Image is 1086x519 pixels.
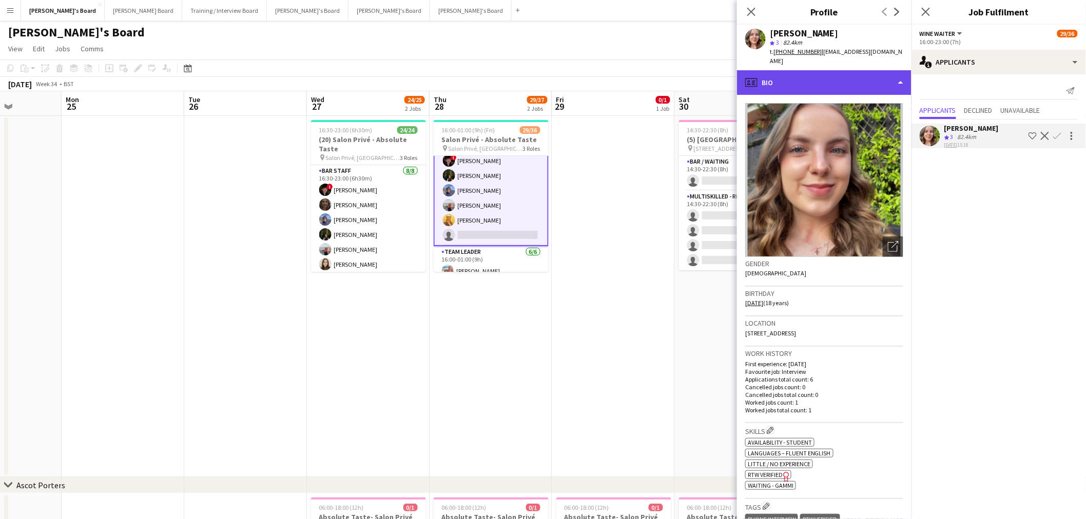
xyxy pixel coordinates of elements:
[745,259,903,268] h3: Gender
[745,383,903,391] p: Cancelled jobs count: 0
[188,95,200,104] span: Tue
[745,425,903,436] h3: Skills
[745,299,763,307] tcxspan: Call 27-01-2007 via 3CX
[679,156,794,191] app-card-role: Bar / Waiting31A0/114:30-22:30 (8h)
[679,135,794,144] h3: (5) [GEOGRAPHIC_DATA]
[81,44,104,53] span: Comms
[920,30,964,37] button: WINE WAITER
[527,96,548,104] span: 29/37
[964,107,993,114] span: Declined
[526,504,540,511] span: 0/1
[656,96,670,104] span: 0/1
[748,482,793,489] span: WAITING - GAMMI
[66,95,79,104] span: Mon
[745,368,903,375] p: Favourite job: Interview
[442,504,487,511] span: 06:00-18:00 (12h)
[748,438,812,446] span: Availability - Student
[776,38,779,46] span: 3
[773,48,822,55] tcxspan: Call +447393535131 via 3CX
[944,142,958,148] tcxspan: Call 21-08-2025 via 3CX
[745,375,903,383] p: Applications total count: 6
[434,95,447,104] span: Thu
[21,1,105,21] button: [PERSON_NAME]'s Board
[267,1,348,21] button: [PERSON_NAME]'s Board
[745,299,789,307] span: (18 years)
[745,398,903,406] p: Worked jobs count: 1
[309,101,324,112] span: 27
[694,145,745,152] span: [STREET_ADDRESS]
[737,70,912,95] div: Bio
[29,42,49,55] a: Edit
[404,96,425,104] span: 24/25
[311,165,426,304] app-card-role: BAR STAFF8/816:30-23:00 (6h30m)![PERSON_NAME][PERSON_NAME][PERSON_NAME][PERSON_NAME][PERSON_NAME]...
[8,79,32,89] div: [DATE]
[528,105,547,112] div: 2 Jobs
[687,126,729,134] span: 14:30-22:30 (8h)
[920,38,1078,46] div: 16:00-23:00 (7h)
[912,50,1086,74] div: Applicants
[397,126,418,134] span: 24/24
[33,44,45,53] span: Edit
[687,504,732,511] span: 06:00-18:00 (12h)
[187,101,200,112] span: 26
[16,480,65,490] div: Ascot Porters
[434,135,549,144] h3: Salon Privé - Absolute Taste
[920,107,956,114] span: Applicants
[745,103,903,257] img: Crew avatar or photo
[105,1,182,21] button: [PERSON_NAME] Board
[76,42,108,55] a: Comms
[348,1,430,21] button: [PERSON_NAME]'s Board
[51,42,74,55] a: Jobs
[679,95,690,104] span: Sat
[555,101,565,112] span: 29
[432,101,447,112] span: 28
[8,44,23,53] span: View
[745,406,903,414] p: Worked jobs total count: 1
[311,95,324,104] span: Wed
[64,101,79,112] span: 25
[434,246,549,355] app-card-role: TEAM LEADER6/616:00-01:00 (9h)[PERSON_NAME]
[883,236,903,257] div: Open photos pop-in
[449,145,523,152] span: Salon Privé, [GEOGRAPHIC_DATA]
[400,154,418,162] span: 3 Roles
[745,501,903,512] h3: Tags
[326,154,400,162] span: Salon Privé, [GEOGRAPHIC_DATA]
[944,142,999,148] div: 15:18
[951,133,954,141] span: 3
[656,105,670,112] div: 1 Job
[520,126,540,134] span: 29/36
[677,101,690,112] span: 30
[737,5,912,18] h3: Profile
[311,135,426,153] h3: (20) Salon Privé - Absolute Taste
[770,48,903,65] span: | [EMAIL_ADDRESS][DOMAIN_NAME]
[556,95,565,104] span: Fri
[1001,107,1040,114] span: Unavailable
[442,126,495,134] span: 16:00-01:00 (9h) (Fri)
[748,471,783,478] span: RTW Verified
[523,145,540,152] span: 3 Roles
[748,449,831,457] span: Languages – Fluent English
[319,126,373,134] span: 16:30-23:00 (6h30m)
[565,504,609,511] span: 06:00-18:00 (12h)
[8,25,145,40] h1: [PERSON_NAME]'s Board
[679,120,794,270] app-job-card: 14:30-22:30 (8h)0/5(5) [GEOGRAPHIC_DATA] [STREET_ADDRESS]2 RolesBar / Waiting31A0/114:30-22:30 (8...
[311,120,426,272] app-job-card: 16:30-23:00 (6h30m)24/24(20) Salon Privé - Absolute Taste Salon Privé, [GEOGRAPHIC_DATA]3 RolesBA...
[745,329,796,337] span: [STREET_ADDRESS]
[745,289,903,298] h3: Birthday
[319,504,364,511] span: 06:00-18:00 (12h)
[745,269,806,277] span: [DEMOGRAPHIC_DATA]
[748,460,810,468] span: Little / No Experience
[944,124,999,133] div: [PERSON_NAME]
[679,191,794,270] app-card-role: Multiskilled - Retail23A0/414:30-22:30 (8h)
[434,120,549,272] app-job-card: 16:00-01:00 (9h) (Fri)29/36Salon Privé - Absolute Taste Salon Privé, [GEOGRAPHIC_DATA]3 Roles WIN...
[745,349,903,358] h3: Work history
[451,154,457,161] span: !
[182,1,267,21] button: Training / Interview Board
[434,135,549,246] app-card-role: WINE WAITER1A5/616:00-23:00 (7h)![PERSON_NAME][PERSON_NAME][PERSON_NAME][PERSON_NAME][PERSON_NAME]
[745,318,903,328] h3: Location
[55,44,70,53] span: Jobs
[327,184,333,190] span: !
